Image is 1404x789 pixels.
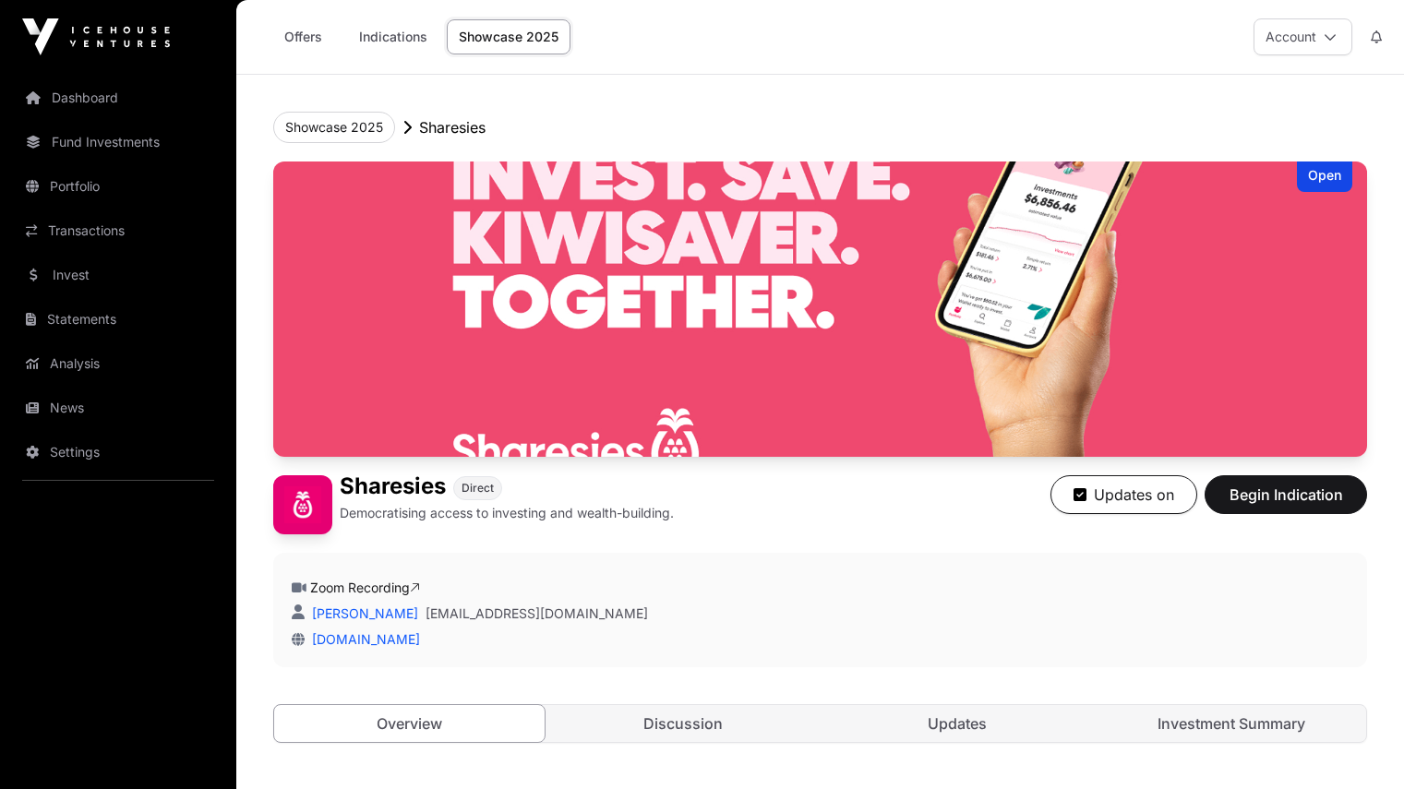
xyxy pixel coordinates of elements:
[447,19,570,54] a: Showcase 2025
[1205,475,1367,514] button: Begin Indication
[273,112,395,143] button: Showcase 2025
[15,255,222,295] a: Invest
[274,705,1366,742] nav: Tabs
[15,299,222,340] a: Statements
[266,19,340,54] a: Offers
[1096,705,1366,742] a: Investment Summary
[273,161,1367,457] img: Sharesies
[15,432,222,472] a: Settings
[426,604,648,623] a: [EMAIL_ADDRESS][DOMAIN_NAME]
[273,704,546,743] a: Overview
[273,475,332,534] img: Sharesies
[15,210,222,251] a: Transactions
[340,504,674,522] p: Democratising access to investing and wealth-building.
[22,18,170,55] img: Icehouse Ventures Logo
[305,631,420,647] a: [DOMAIN_NAME]
[308,605,418,621] a: [PERSON_NAME]
[15,78,222,118] a: Dashboard
[822,705,1093,742] a: Updates
[347,19,439,54] a: Indications
[1297,161,1352,192] div: Open
[310,580,420,595] a: Zoom Recording
[15,343,222,384] a: Analysis
[15,122,222,162] a: Fund Investments
[462,481,494,496] span: Direct
[1050,475,1197,514] button: Updates on
[340,475,446,500] h1: Sharesies
[1228,484,1344,506] span: Begin Indication
[419,116,486,138] p: Sharesies
[15,166,222,207] a: Portfolio
[15,388,222,428] a: News
[1254,18,1352,55] button: Account
[548,705,819,742] a: Discussion
[1205,494,1367,512] a: Begin Indication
